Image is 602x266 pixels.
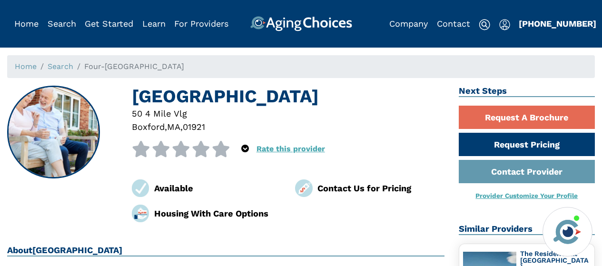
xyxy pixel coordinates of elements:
[317,182,444,195] div: Contact Us for Pricing
[437,19,470,29] a: Contact
[519,19,596,29] a: [PHONE_NUMBER]
[459,86,595,97] h2: Next Steps
[132,107,444,120] div: 50 4 Mile Vlg
[165,122,167,132] span: ,
[84,62,184,71] span: Four-[GEOGRAPHIC_DATA]
[14,19,39,29] a: Home
[459,160,595,183] a: Contact Provider
[257,144,325,153] a: Rate this provider
[174,19,228,29] a: For Providers
[15,62,37,71] a: Home
[7,55,595,78] nav: breadcrumb
[167,122,180,132] span: MA
[459,106,595,129] a: Request A Brochure
[48,16,76,31] div: Popover trigger
[389,19,428,29] a: Company
[499,16,510,31] div: Popover trigger
[475,192,578,199] a: Provider Customize Your Profile
[132,86,444,107] h1: [GEOGRAPHIC_DATA]
[48,62,73,71] a: Search
[48,19,76,29] a: Search
[7,245,444,256] h2: About [GEOGRAPHIC_DATA]
[8,87,99,178] img: Four-mile Village, Boxford MA
[499,19,510,30] img: user-icon.svg
[85,19,133,29] a: Get Started
[459,133,595,156] a: Request Pricing
[551,216,583,248] img: avatar
[132,122,165,132] span: Boxford
[180,122,183,132] span: ,
[142,19,166,29] a: Learn
[250,16,352,31] img: AgingChoices
[479,19,490,30] img: search-icon.svg
[154,207,281,220] div: Housing With Care Options
[183,120,205,133] div: 01921
[459,224,595,235] h2: Similar Providers
[154,182,281,195] div: Available
[241,141,249,157] div: Popover trigger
